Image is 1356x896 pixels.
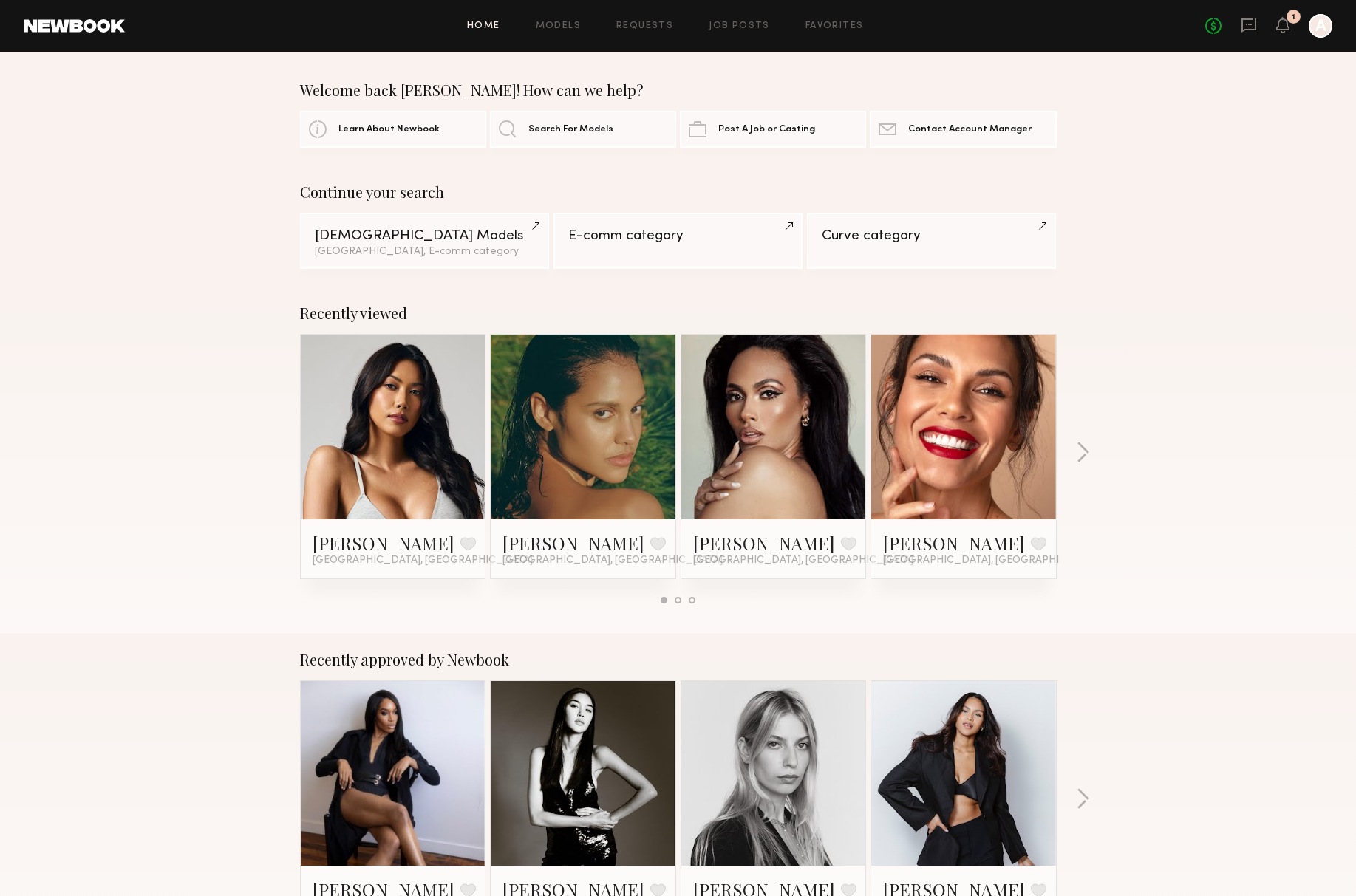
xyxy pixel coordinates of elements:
[870,111,1056,148] a: Contact Account Manager
[718,125,815,134] span: Post A Job or Casting
[502,531,644,555] a: [PERSON_NAME]
[300,183,1057,201] div: Continue your search
[1292,13,1295,21] div: 1
[313,531,454,555] a: [PERSON_NAME]
[528,125,613,134] span: Search For Models
[616,21,673,31] a: Requests
[805,21,864,31] a: Favorites
[490,111,676,148] a: Search For Models
[300,111,486,148] a: Learn About Newbook
[553,213,803,269] a: E-comm category
[693,555,913,567] span: [GEOGRAPHIC_DATA], [GEOGRAPHIC_DATA]
[709,21,770,31] a: Job Posts
[680,111,866,148] a: Post A Job or Casting
[568,229,788,243] div: E-comm category
[693,531,835,555] a: [PERSON_NAME]
[908,125,1032,134] span: Contact Account Manager
[883,555,1103,567] span: [GEOGRAPHIC_DATA], [GEOGRAPHIC_DATA]
[300,304,1057,322] div: Recently viewed
[338,125,440,134] span: Learn About Newbook
[822,229,1041,243] div: Curve category
[536,21,581,31] a: Models
[1309,14,1332,38] a: A
[315,229,534,243] div: [DEMOGRAPHIC_DATA] Models
[883,531,1025,555] a: [PERSON_NAME]
[313,555,533,567] span: [GEOGRAPHIC_DATA], [GEOGRAPHIC_DATA]
[300,81,1057,99] div: Welcome back [PERSON_NAME]! How can we help?
[807,213,1056,269] a: Curve category
[467,21,500,31] a: Home
[315,247,534,257] div: [GEOGRAPHIC_DATA], E-comm category
[502,555,723,567] span: [GEOGRAPHIC_DATA], [GEOGRAPHIC_DATA]
[300,213,549,269] a: [DEMOGRAPHIC_DATA] Models[GEOGRAPHIC_DATA], E-comm category
[300,651,1057,668] div: Recently approved by Newbook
